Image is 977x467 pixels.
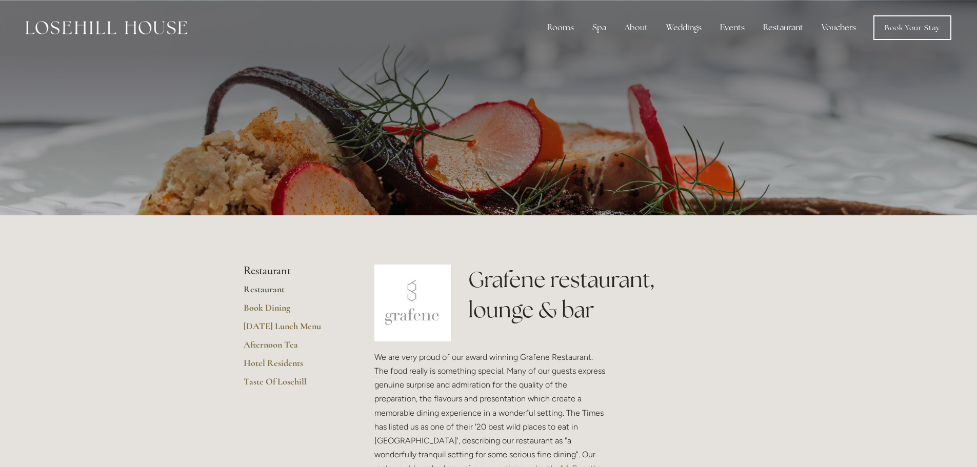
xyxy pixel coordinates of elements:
a: Book Your Stay [873,15,951,40]
a: Afternoon Tea [244,339,342,357]
div: Events [712,17,753,38]
div: About [616,17,656,38]
li: Restaurant [244,265,342,278]
a: Vouchers [813,17,864,38]
img: Losehill House [26,21,187,34]
div: Weddings [658,17,710,38]
a: [DATE] Lunch Menu [244,320,342,339]
img: grafene.jpg [374,265,451,341]
h1: Grafene restaurant, lounge & bar [468,265,733,325]
div: Rooms [539,17,582,38]
a: Taste Of Losehill [244,376,342,394]
div: Spa [584,17,614,38]
a: Book Dining [244,302,342,320]
a: Restaurant [244,283,342,302]
a: Hotel Residents [244,357,342,376]
div: Restaurant [755,17,811,38]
